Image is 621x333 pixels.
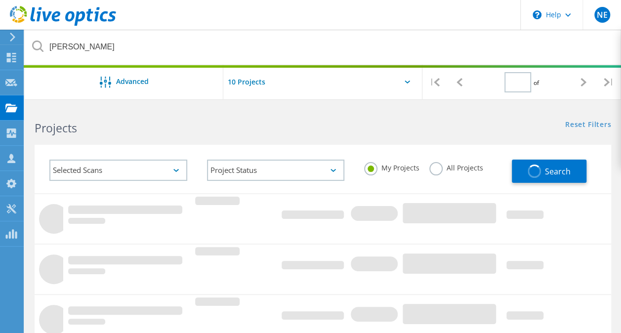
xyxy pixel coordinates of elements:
[116,78,149,85] span: Advanced
[512,160,586,183] button: Search
[10,21,116,28] a: Live Optics Dashboard
[429,162,483,171] label: All Projects
[35,120,77,136] b: Projects
[545,166,571,177] span: Search
[534,79,539,87] span: of
[596,11,607,19] span: NE
[565,121,611,129] a: Reset Filters
[364,162,419,171] label: My Projects
[596,65,621,100] div: |
[533,10,541,19] svg: \n
[207,160,345,181] div: Project Status
[422,65,447,100] div: |
[49,160,187,181] div: Selected Scans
